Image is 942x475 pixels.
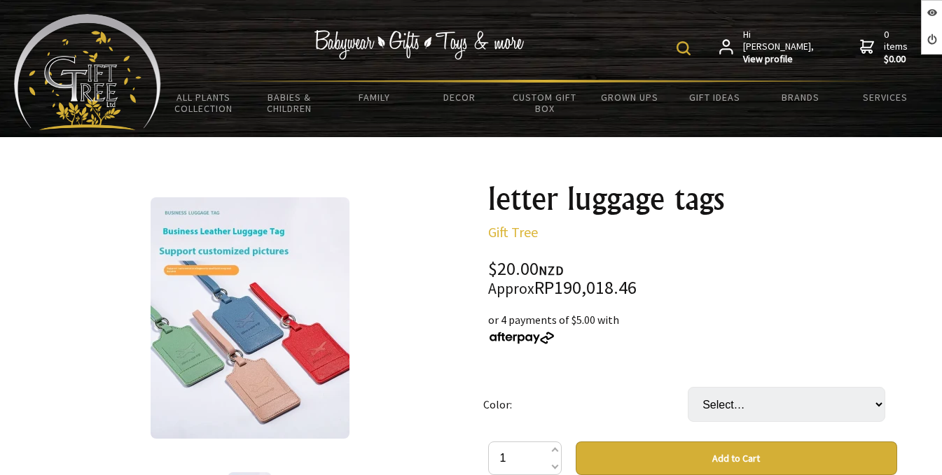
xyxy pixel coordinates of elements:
img: Afterpay [488,332,555,344]
strong: View profile [743,53,815,66]
div: or 4 payments of $5.00 with [488,311,897,345]
a: Hi [PERSON_NAME],View profile [719,29,815,66]
strong: $0.00 [884,53,910,66]
a: Decor [417,83,502,112]
a: Grown Ups [587,83,672,112]
img: product search [677,41,691,55]
a: Gift Ideas [672,83,758,112]
h1: letter luggage tags [488,182,897,215]
a: 0 items$0.00 [860,29,910,66]
div: $20.00 RP190,018.46 [488,260,897,297]
small: Approx [488,279,534,298]
span: NZD [539,262,564,278]
img: Babyware - Gifts - Toys and more... [14,14,161,130]
td: Color: [483,367,688,441]
button: Add to Cart [576,441,897,475]
img: letter luggage tags [151,197,349,439]
a: Babies & Children [247,83,332,123]
img: Babywear - Gifts - Toys & more [314,30,524,59]
a: Brands [758,83,843,112]
a: Custom Gift Box [502,83,588,123]
a: Gift Tree [488,223,538,241]
span: Hi [PERSON_NAME], [743,29,815,66]
a: Family [331,83,417,112]
a: All Plants Collection [161,83,247,123]
span: 0 items [884,28,910,66]
a: Services [843,83,928,112]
